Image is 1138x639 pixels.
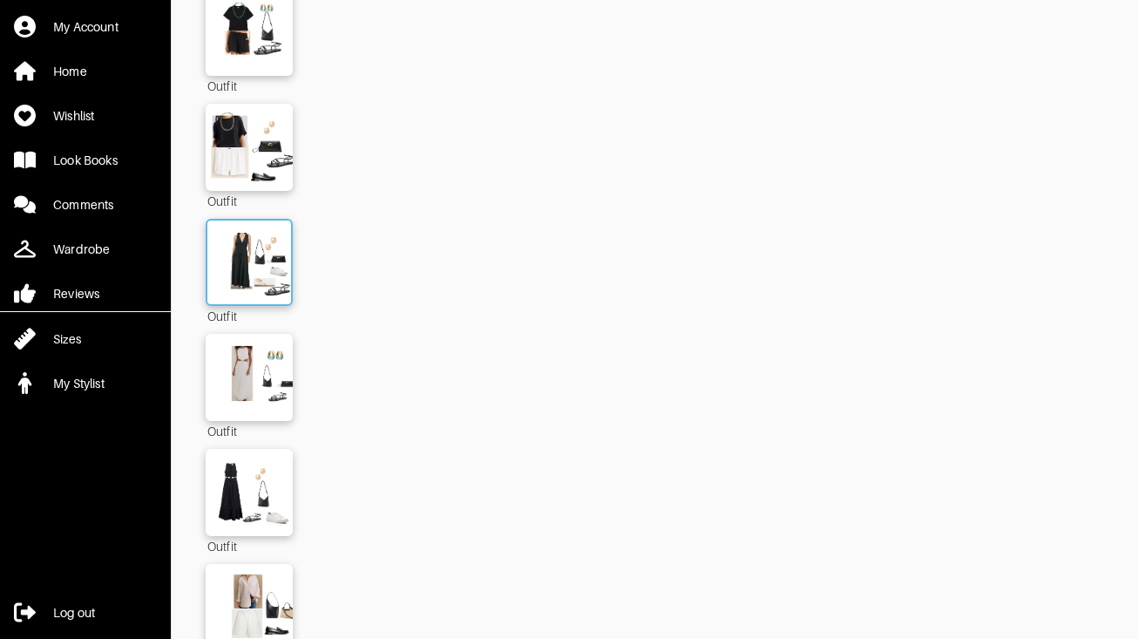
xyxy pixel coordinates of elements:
div: Outfit [206,76,293,95]
div: My Stylist [53,375,105,392]
div: Home [53,63,87,80]
div: Wishlist [53,107,94,125]
img: Outfit Outfit [200,112,299,182]
div: Outfit [206,536,293,555]
div: Wardrobe [53,241,110,258]
div: Outfit [206,421,293,440]
div: Log out [53,604,95,622]
img: Outfit Outfit [200,343,299,412]
div: Look Books [53,152,118,169]
div: Reviews [53,285,99,303]
img: Outfit Outfit [200,458,299,527]
div: Comments [53,196,113,214]
div: My Account [53,18,119,36]
div: Outfit [206,191,293,210]
img: Outfit Outfit [202,229,296,296]
div: Sizes [53,330,81,348]
div: Outfit [206,306,293,325]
